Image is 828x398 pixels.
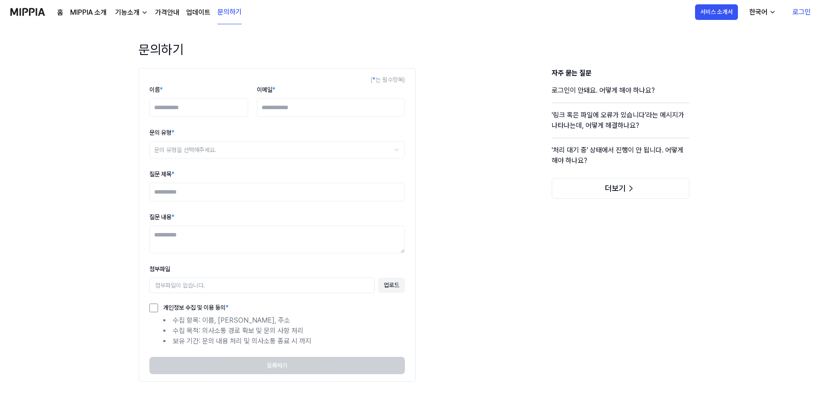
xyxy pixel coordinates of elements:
[155,7,179,18] a: 가격안내
[552,145,689,173] a: '처리 대기 중' 상태에서 진행이 안 됩니다. 어떻게 해야 하나요?
[552,85,689,103] a: 로그인이 안돼요. 어떻게 해야 하나요?
[378,278,405,293] button: 업로드
[163,336,405,346] li: 보유 기간: 문의 내용 처리 및 의사소통 종료 시 까지
[149,171,175,178] label: 질문 제목
[149,214,175,220] label: 질문 내용
[113,7,148,18] button: 기능소개
[742,3,781,21] button: 한국어
[163,315,405,326] li: 수집 항목: 이름, [PERSON_NAME], 주소
[149,265,170,272] label: 첨부파일
[257,86,275,93] label: 이메일
[139,40,184,59] h1: 문의하기
[57,7,63,18] a: 홈
[158,304,229,311] label: 개인정보 수집 및 이용 동의
[552,110,689,138] a: '링크 혹은 파일에 오류가 있습니다'라는 메시지가 나타나는데, 어떻게 해결하나요?
[149,278,375,293] div: 첨부파일이 없습니다.
[552,68,689,78] h3: 자주 묻는 질문
[217,0,242,24] a: 문의하기
[163,326,405,336] li: 수집 목적: 의사소통 경로 확보 및 문의 사항 처리
[149,129,175,136] label: 문의 유형
[149,86,163,93] label: 이름
[186,7,210,18] a: 업데이트
[70,7,107,18] a: MIPPIA 소개
[747,7,769,17] div: 한국어
[695,4,738,20] button: 서비스 소개서
[141,9,148,16] img: down
[552,184,689,193] a: 더보기
[149,75,405,84] div: ( 는 필수항목)
[605,184,626,193] span: 더보기
[552,178,689,199] button: 더보기
[113,7,141,18] div: 기능소개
